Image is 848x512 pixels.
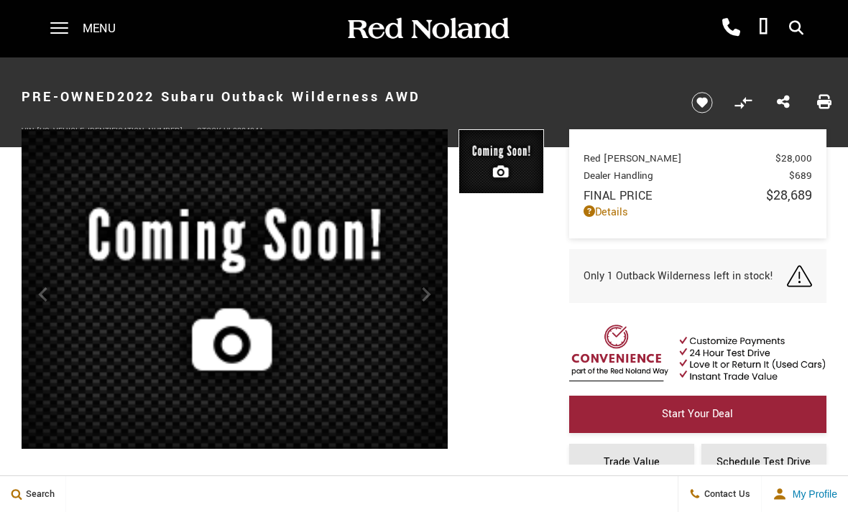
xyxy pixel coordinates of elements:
[584,152,812,165] a: Red [PERSON_NAME] $28,000
[817,93,831,112] a: Print this Pre-Owned 2022 Subaru Outback Wilderness AWD
[716,455,811,470] span: Schedule Test Drive
[37,126,183,136] span: [US_VEHICLE_IDENTIFICATION_NUMBER]
[569,444,694,481] a: Trade Value
[584,269,773,284] span: Only 1 Outback Wilderness left in stock!
[701,488,750,501] span: Contact Us
[777,93,790,112] a: Share this Pre-Owned 2022 Subaru Outback Wilderness AWD
[22,126,37,136] span: VIN:
[584,169,812,182] a: Dealer Handling $689
[604,455,660,470] span: Trade Value
[22,488,55,501] span: Search
[22,129,448,457] img: Used 2022 Magnetite Gray Metallic Subaru Wilderness image 1
[766,186,812,205] span: $28,689
[569,396,826,433] a: Start Your Deal
[789,169,812,182] span: $689
[197,126,223,136] span: Stock:
[686,91,718,114] button: Save vehicle
[662,406,733,422] span: Start Your Deal
[775,152,812,165] span: $28,000
[584,152,775,165] span: Red [PERSON_NAME]
[458,129,544,195] img: Used 2022 Magnetite Gray Metallic Subaru Wilderness image 1
[584,205,812,220] a: Details
[787,488,837,500] span: My Profile
[762,476,848,512] button: Open user profile menu
[701,444,826,481] a: Schedule Test Drive
[345,17,510,42] img: Red Noland Auto Group
[584,187,766,204] span: Final Price
[223,126,264,136] span: UL238424A
[732,92,754,113] button: Compare vehicle
[584,186,812,205] a: Final Price $28,689
[22,88,117,106] strong: Pre-Owned
[584,169,789,182] span: Dealer Handling
[22,68,668,126] h1: 2022 Subaru Outback Wilderness AWD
